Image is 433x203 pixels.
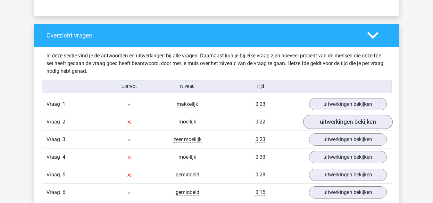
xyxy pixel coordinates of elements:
[309,133,387,146] a: uitwerkingen bekijken
[62,119,65,125] span: 2
[46,136,62,143] span: Vraag
[255,101,265,107] span: 0:23
[179,154,196,160] span: moeilijk
[309,151,387,163] a: uitwerkingen bekijken
[62,189,65,195] span: 6
[46,153,62,161] span: Vraag
[46,118,62,126] span: Vraag
[62,136,65,142] span: 3
[255,136,265,143] span: 0:23
[46,171,62,179] span: Vraag
[303,115,392,129] a: uitwerkingen bekijken
[176,172,199,178] span: gemiddeld
[100,83,158,90] div: Correct
[179,119,196,125] span: moeilijk
[255,189,265,196] span: 0:15
[255,172,265,178] span: 0:28
[62,172,65,178] span: 5
[176,189,199,196] span: gemiddeld
[255,154,265,160] span: 0:33
[309,169,387,181] a: uitwerkingen bekijken
[62,101,65,107] span: 1
[42,52,392,75] div: In deze sectie vind je de antwoorden en uitwerkingen bij alle vragen. Daarnaast kun je bij elke v...
[46,189,62,196] span: Vraag
[173,136,202,143] span: zeer moeilijk
[62,154,65,160] span: 4
[46,32,358,39] h4: Overzicht vragen
[309,186,387,199] a: uitwerkingen bekijken
[177,101,198,107] span: makkelijk
[158,83,217,90] div: Niveau
[309,98,387,110] a: uitwerkingen bekijken
[255,119,265,125] span: 0:22
[216,83,304,90] div: Tijd
[46,100,62,108] span: Vraag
